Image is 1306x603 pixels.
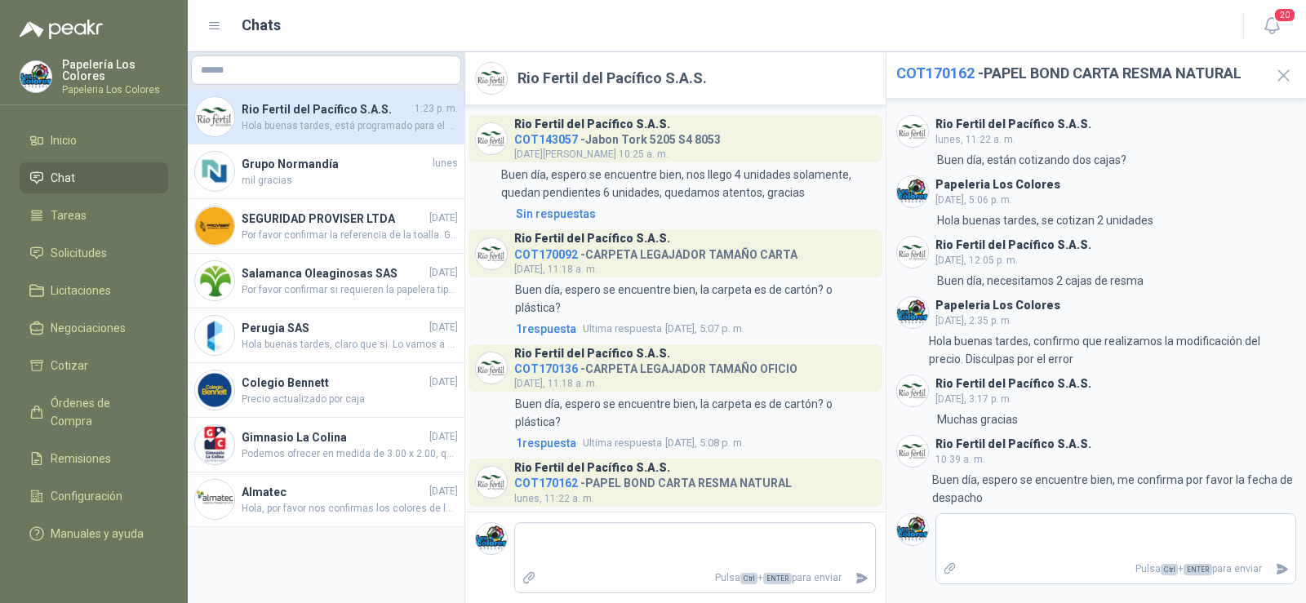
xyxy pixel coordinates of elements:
[935,241,1091,250] h3: Rio Fertil del Pacífico S.A.S.
[518,67,707,90] h2: Rio Fertil del Pacífico S.A.S.
[51,282,111,299] span: Licitaciones
[188,144,464,199] a: Company LogoGrupo Normandíalunesmil gracias
[932,471,1296,507] p: Buen día, espero se encuentre bien, me confirma por favor la fecha de despacho
[935,393,1012,405] span: [DATE], 3:17 p. m.
[188,308,464,363] a: Company LogoPerugia SAS[DATE]Hola buenas tardes, claro que si. Lo vamos a programar para cambio m...
[20,20,103,39] img: Logo peakr
[583,321,744,337] span: [DATE], 5:07 p. m.
[935,255,1018,266] span: [DATE], 12:05 p. m.
[897,514,928,545] img: Company Logo
[583,321,662,337] span: Ultima respuesta
[1161,564,1178,575] span: Ctrl
[935,120,1091,129] h3: Rio Fertil del Pacífico S.A.S.
[935,134,1015,145] span: lunes, 11:22 a. m.
[583,435,744,451] span: [DATE], 5:08 p. m.
[62,85,168,95] p: Papeleria Los Colores
[935,180,1060,189] h3: Papeleria Los Colores
[242,100,411,118] h4: Rio Fertil del Pacífico S.A.S.
[937,151,1126,169] p: Buen día, están cotizando dos cajas?
[195,370,234,410] img: Company Logo
[242,282,458,298] span: Por favor confirmar si requieren la papelera tipo bandeja para escritorio o la papelera de piso. ...
[429,429,458,445] span: [DATE]
[188,363,464,418] a: Company LogoColegio Bennett[DATE]Precio actualizado por caja
[896,64,975,82] span: COT170162
[51,357,88,375] span: Cotizar
[429,484,458,499] span: [DATE]
[514,248,578,261] span: COT170092
[20,61,51,92] img: Company Logo
[20,350,168,381] a: Cotizar
[188,90,464,144] a: Company LogoRio Fertil del Pacífico S.A.S.1:23 p. m.Hola buenas tardes, está programado para el d...
[476,467,507,498] img: Company Logo
[20,125,168,156] a: Inicio
[929,332,1296,368] p: Hola buenas tardes, confirmo que realizamos la modificación del precio. Disculpas por el error
[935,301,1060,310] h3: Papeleria Los Colores
[514,120,670,129] h3: Rio Fertil del Pacífico S.A.S.
[583,435,662,451] span: Ultima respuesta
[514,493,594,504] span: lunes, 11:22 a. m.
[195,316,234,355] img: Company Logo
[514,234,670,243] h3: Rio Fertil del Pacífico S.A.S.
[429,375,458,390] span: [DATE]
[51,131,77,149] span: Inicio
[242,155,429,173] h4: Grupo Normandía
[1184,564,1212,575] span: ENTER
[51,525,144,543] span: Manuales y ayuda
[20,518,168,549] a: Manuales y ayuda
[242,428,426,446] h4: Gimnasio La Colina
[513,205,876,223] a: Sin respuestas
[935,379,1091,388] h3: Rio Fertil del Pacífico S.A.S.
[936,555,964,583] label: Adjuntar archivos
[20,237,168,268] a: Solicitudes
[763,573,792,584] span: ENTER
[516,510,705,528] p: Buen día, están cotizando dos cajas?
[515,281,875,317] p: Buen día, espero se encuentre bien, la carpeta es de cartón? o plástica?
[896,62,1261,85] h2: - PAPEL BOND CARTA RESMA NATURAL
[514,477,578,490] span: COT170162
[963,555,1268,583] p: Pulsa + para enviar
[476,238,507,269] img: Company Logo
[429,211,458,226] span: [DATE]
[195,425,234,464] img: Company Logo
[513,434,876,452] a: 1respuestaUltima respuesta[DATE], 5:08 p. m.
[501,166,876,202] p: Buen día, espero se encuentre bien, nos llego 4 unidades solamente, quedan pendientes 6 unidades,...
[242,501,458,517] span: Hola, por favor nos confirmas los colores de los vinilos aprobados. Gracias
[514,463,670,472] h3: Rio Fertil del Pacífico S.A.S.
[515,564,543,592] label: Adjuntar archivos
[242,446,458,462] span: Podemos ofrecer en medida de 3.00 x 2.00, quedamos atentos para cargar precio
[242,319,426,337] h4: Perugia SAS
[848,564,875,592] button: Enviar
[937,410,1018,428] p: Muchas gracias
[897,116,928,147] img: Company Logo
[937,211,1153,229] p: Hola buenas tardes, se cotizan 2 unidades
[51,206,87,224] span: Tareas
[429,320,458,335] span: [DATE]
[242,118,458,134] span: Hola buenas tardes, está programado para el día de [DATE] [DATE] en la [DATE]
[195,261,234,300] img: Company Logo
[62,59,168,82] p: Papelería Los Colores
[188,472,464,527] a: Company LogoAlmatec[DATE]Hola, por favor nos confirmas los colores de los vinilos aprobados. Gracias
[897,297,928,328] img: Company Logo
[543,564,848,592] p: Pulsa + para enviar
[515,395,875,431] p: Buen día, espero se encuentre bien, la carpeta es de cartón? o plástica?
[195,206,234,246] img: Company Logo
[513,320,876,338] a: 1respuestaUltima respuesta[DATE], 5:07 p. m.
[20,481,168,512] a: Configuración
[195,152,234,191] img: Company Logo
[51,450,111,468] span: Remisiones
[20,162,168,193] a: Chat
[195,480,234,519] img: Company Logo
[51,244,107,262] span: Solicitudes
[897,176,928,207] img: Company Logo
[935,315,1012,326] span: [DATE], 2:35 p. m.
[415,101,458,117] span: 1:23 p. m.
[242,374,426,392] h4: Colegio Bennett
[514,378,597,389] span: [DATE], 11:18 a. m.
[51,394,153,430] span: Órdenes de Compra
[740,573,757,584] span: Ctrl
[514,472,792,488] h4: - PAPEL BOND CARTA RESMA NATURAL
[429,265,458,281] span: [DATE]
[514,358,797,374] h4: - CARPETA LEGAJADOR TAMAÑO OFICIO
[188,199,464,254] a: Company LogoSEGURIDAD PROVISER LTDA[DATE]Por favor confirmar la referencia de la toalla. Gracias
[51,487,122,505] span: Configuración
